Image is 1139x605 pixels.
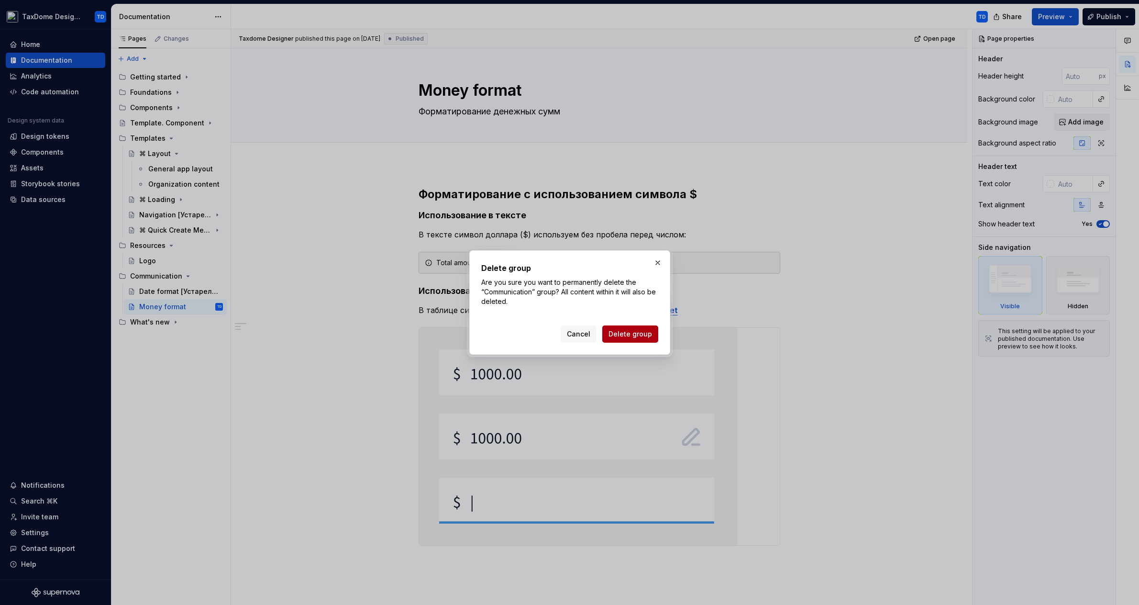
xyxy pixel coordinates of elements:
[481,262,658,274] h2: Delete group
[608,329,652,339] span: Delete group
[602,325,658,343] button: Delete group
[481,278,658,306] p: Are you sure you want to permanently delete the “Communication” group? All content within it will...
[567,329,590,339] span: Cancel
[561,325,597,343] button: Cancel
